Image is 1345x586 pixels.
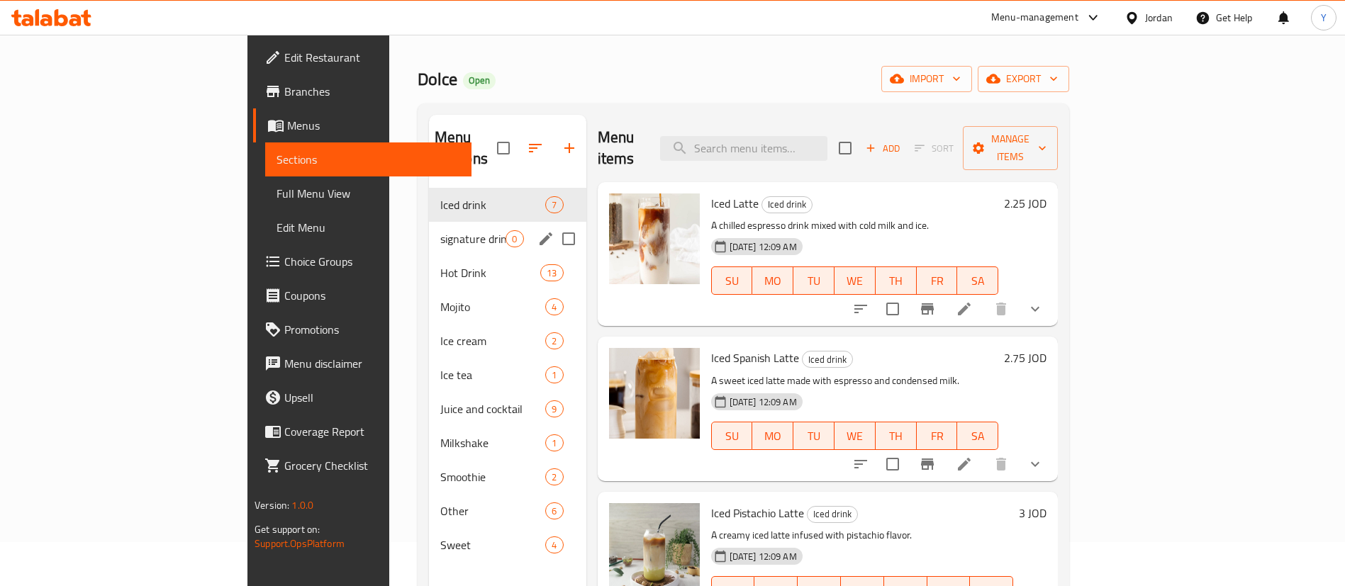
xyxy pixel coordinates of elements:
[711,422,753,450] button: SU
[440,468,546,485] span: Smoothie
[802,351,853,368] div: Iced drink
[835,266,876,295] button: WE
[974,130,1047,166] span: Manage items
[284,83,461,100] span: Branches
[598,127,644,169] h2: Menu items
[429,182,586,568] nav: Menu sections
[803,351,852,368] span: Iced drink
[429,494,586,528] div: Other6
[429,528,586,562] div: Sweet4
[546,539,562,552] span: 4
[609,348,700,439] img: Iced Spanish Latte
[878,294,908,324] span: Select to update
[440,366,546,383] span: Ice tea
[463,72,496,89] div: Open
[253,312,472,346] a: Promotions
[881,66,972,92] button: import
[284,389,461,406] span: Upsell
[545,332,563,349] div: items
[1027,300,1044,317] svg: Show Choices
[552,131,586,165] button: Add section
[463,74,496,86] span: Open
[546,505,562,518] span: 6
[429,426,586,460] div: Milkshake1
[545,502,563,519] div: items
[535,228,557,249] button: edit
[546,334,562,348] span: 2
[793,422,835,450] button: TU
[253,381,472,415] a: Upsell
[287,117,461,134] span: Menus
[639,19,688,38] a: Menus
[440,298,546,315] span: Mojito
[957,422,998,450] button: SA
[807,506,858,523] div: Iced drink
[284,321,461,338] span: Promotions
[265,142,472,176] a: Sections
[429,358,586,392] div: Ice tea1
[284,287,461,304] span: Coupons
[541,266,562,280] span: 13
[878,449,908,479] span: Select to update
[545,434,563,451] div: items
[711,347,799,368] span: Iced Spanish Latte
[963,271,993,291] span: SA
[840,426,870,446] span: WE
[253,244,472,278] a: Choice Groups
[656,20,688,37] span: Menus
[989,70,1058,88] span: export
[429,222,586,256] div: signature drinks0edit
[440,536,546,553] span: Sweet
[799,271,829,291] span: TU
[440,400,546,417] div: Juice and cocktail
[429,290,586,324] div: Mojito4
[253,74,472,108] a: Branches
[284,457,461,474] span: Grocery Checklist
[752,266,793,295] button: MO
[761,196,813,213] div: Iced drink
[711,217,999,235] p: A chilled espresso drink mixed with cold milk and ice.
[1145,10,1173,26] div: Jordan
[277,185,461,202] span: Full Menu View
[762,196,812,213] span: Iced drink
[255,534,345,553] a: Support.OpsPlatform
[489,133,518,163] span: Select all sections
[284,423,461,440] span: Coverage Report
[963,126,1058,170] button: Manage items
[881,271,911,291] span: TH
[429,188,586,222] div: Iced drink7
[840,271,870,291] span: WE
[546,436,562,450] span: 1
[864,140,902,157] span: Add
[860,137,905,159] span: Add item
[440,332,546,349] span: Ice cream
[724,240,803,254] span: [DATE] 12:09 AM
[963,426,993,446] span: SA
[429,460,586,494] div: Smoothie2
[440,264,541,281] span: Hot Drink
[1018,447,1052,481] button: show more
[922,271,952,291] span: FR
[835,422,876,450] button: WE
[956,456,973,473] a: Edit menu item
[540,264,563,281] div: items
[429,256,586,290] div: Hot Drink13
[440,434,546,451] span: Milkshake
[546,402,562,416] span: 9
[694,20,699,37] li: /
[418,19,1070,38] nav: breadcrumb
[830,133,860,163] span: Select section
[705,20,745,37] span: Sections
[255,496,289,514] span: Version:
[440,196,546,213] span: Iced drink
[506,232,523,246] span: 0
[1004,193,1047,213] h6: 2.25 JOD
[253,449,472,483] a: Grocery Checklist
[545,468,563,485] div: items
[628,20,633,37] li: /
[265,210,472,244] a: Edit Menu
[1019,503,1047,523] h6: 3 JOD
[711,266,753,295] button: SU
